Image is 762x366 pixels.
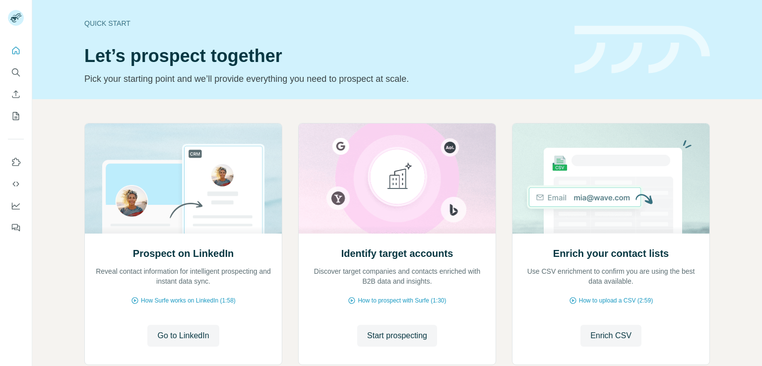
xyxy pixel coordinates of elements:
[522,266,699,286] p: Use CSV enrichment to confirm you are using the best data available.
[84,123,282,234] img: Prospect on LinkedIn
[553,246,669,260] h2: Enrich your contact lists
[298,123,496,234] img: Identify target accounts
[133,246,234,260] h2: Prospect on LinkedIn
[574,26,710,74] img: banner
[590,330,632,342] span: Enrich CSV
[341,246,453,260] h2: Identify target accounts
[309,266,486,286] p: Discover target companies and contacts enriched with B2B data and insights.
[8,175,24,193] button: Use Surfe API
[95,266,272,286] p: Reveal contact information for intelligent prospecting and instant data sync.
[141,296,236,305] span: How Surfe works on LinkedIn (1:58)
[580,325,641,347] button: Enrich CSV
[157,330,209,342] span: Go to LinkedIn
[8,219,24,237] button: Feedback
[147,325,219,347] button: Go to LinkedIn
[8,153,24,171] button: Use Surfe on LinkedIn
[367,330,427,342] span: Start prospecting
[579,296,653,305] span: How to upload a CSV (2:59)
[357,325,437,347] button: Start prospecting
[358,296,446,305] span: How to prospect with Surfe (1:30)
[8,85,24,103] button: Enrich CSV
[512,123,710,234] img: Enrich your contact lists
[8,63,24,81] button: Search
[8,42,24,60] button: Quick start
[8,107,24,125] button: My lists
[84,46,563,66] h1: Let’s prospect together
[84,72,563,86] p: Pick your starting point and we’ll provide everything you need to prospect at scale.
[8,197,24,215] button: Dashboard
[84,18,563,28] div: Quick start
